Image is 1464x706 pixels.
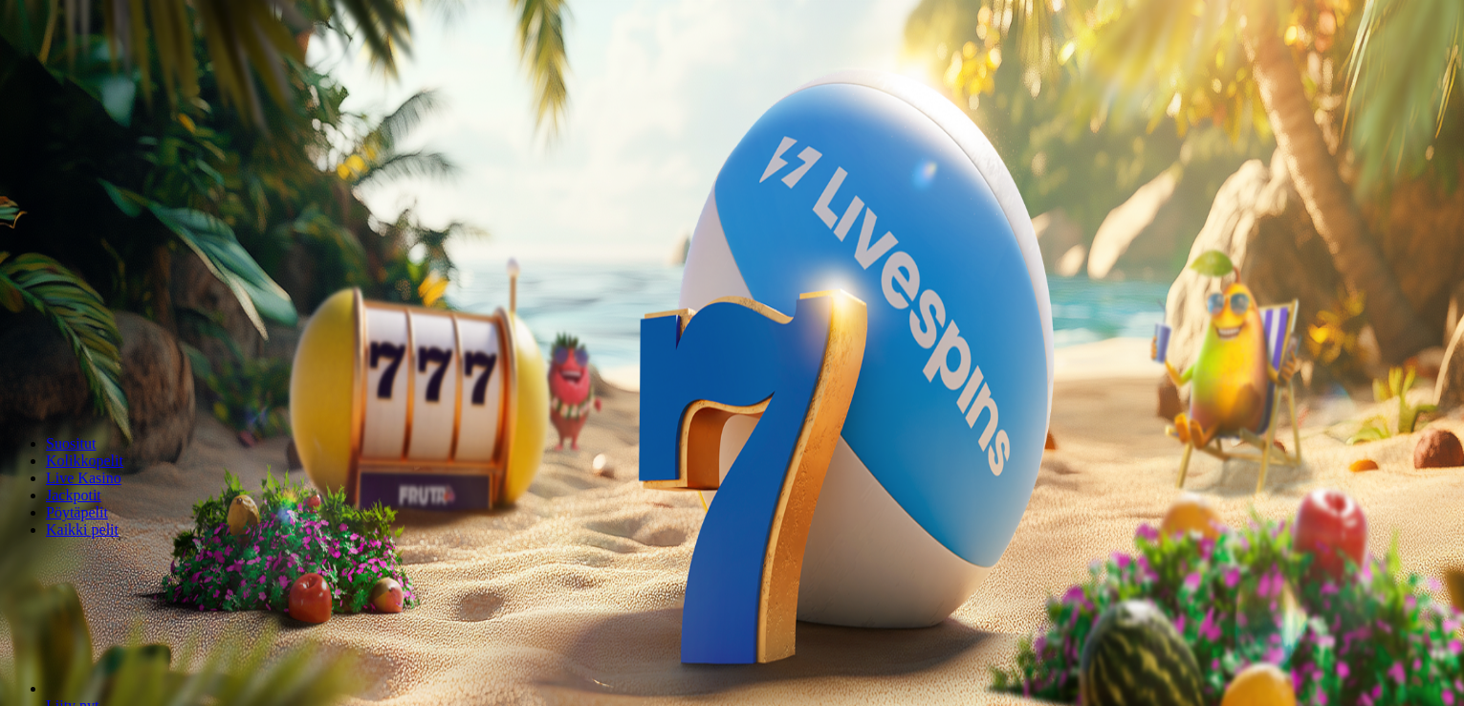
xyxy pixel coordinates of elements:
[46,487,101,503] a: Jackpotit
[46,452,123,469] a: Kolikkopelit
[46,521,119,538] a: Kaikki pelit
[46,504,108,520] a: Pöytäpelit
[46,435,96,452] a: Suositut
[8,403,1456,574] header: Lobby
[46,470,121,486] a: Live Kasino
[8,403,1456,539] nav: Lobby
